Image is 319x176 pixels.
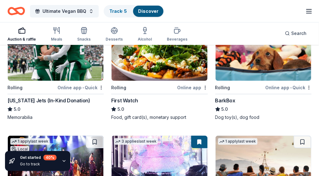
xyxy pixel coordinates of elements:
button: Meals [51,24,62,45]
div: Rolling [7,84,22,91]
div: Food, gift card(s), monetary support [111,114,207,120]
span: Search [291,30,307,37]
button: Auction & raffle [7,24,36,45]
button: Ultimate Vegan BBQ [30,5,99,17]
span: 5.0 [117,105,124,113]
div: Online app Quick [265,84,312,91]
span: 5.0 [14,105,20,113]
div: Rolling [215,84,230,91]
div: Memorabilia [7,114,104,120]
div: Get started [20,155,57,160]
div: Meals [51,37,62,42]
button: Beverages [167,24,187,45]
span: Ultimate Vegan BBQ [42,7,86,15]
div: Beverages [167,37,187,42]
span: • [82,85,84,90]
div: Online app Quick [57,84,104,91]
div: First Watch [111,97,138,104]
a: Track· 5 [109,8,127,14]
div: Online app [177,84,208,91]
div: Snacks [77,37,91,42]
div: Desserts [106,37,123,42]
div: Go to track [20,162,57,167]
button: Search [280,27,312,40]
a: Image for New York Jets (In-Kind Donation)Top rated1 applylast weekRollingOnline app•Quick[US_STA... [7,21,104,120]
a: Image for First WatchRollingOnline appFirst Watch5.0Food, gift card(s), monetary support [111,21,207,120]
div: Auction & raffle [7,37,36,42]
div: 40 % [43,155,57,160]
img: Image for First Watch [112,22,207,81]
div: Rolling [111,84,126,91]
a: Discover [138,8,158,14]
div: 3 applies last week [114,138,158,145]
button: Snacks [77,24,91,45]
div: 1 apply last week [10,138,50,145]
button: Alcohol [138,24,152,45]
a: Home [7,4,25,18]
span: • [290,85,292,90]
div: 1 apply last week [218,138,257,145]
a: Image for BarkBoxTop rated19 applieslast weekRollingOnline app•QuickBarkBox5.0Dog toy(s), dog food [215,21,312,120]
button: Desserts [106,24,123,45]
div: Alcohol [138,37,152,42]
img: Image for New York Jets (In-Kind Donation) [8,22,103,81]
span: 5.0 [222,105,228,113]
div: BarkBox [215,97,235,104]
div: Dog toy(s), dog food [215,114,312,120]
div: [US_STATE] Jets (In-Kind Donation) [7,97,90,104]
img: Image for BarkBox [216,22,311,81]
button: Track· 5Discover [104,5,164,17]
